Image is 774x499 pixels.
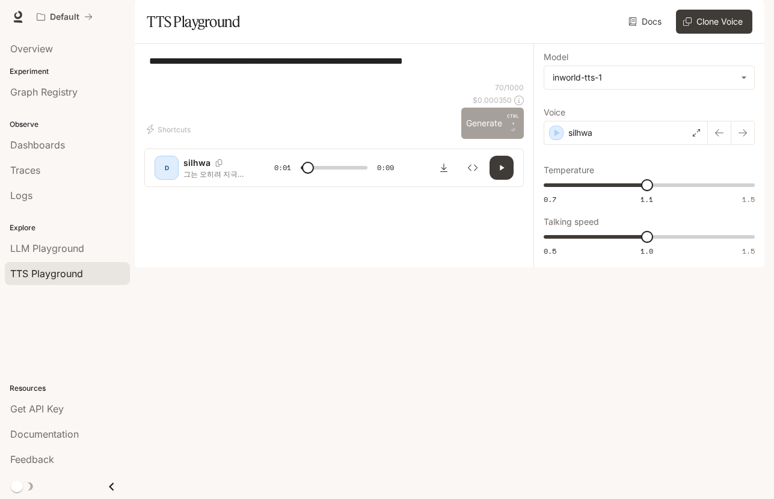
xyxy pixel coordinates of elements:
[144,120,195,139] button: Shortcuts
[544,166,594,174] p: Temperature
[495,82,524,93] p: 70 / 1000
[377,162,394,174] span: 0:09
[507,112,519,127] p: CTRL +
[507,112,519,134] p: ⏎
[568,127,592,139] p: silhwa
[461,156,485,180] button: Inspect
[626,10,666,34] a: Docs
[157,158,176,177] div: D
[544,218,599,226] p: Talking speed
[461,108,524,139] button: GenerateCTRL +⏎
[50,12,79,22] p: Default
[553,72,735,84] div: inworld-tts-1
[210,159,227,167] button: Copy Voice ID
[544,66,754,89] div: inworld-tts-1
[640,194,653,204] span: 1.1
[147,10,240,34] h1: TTS Playground
[544,108,565,117] p: Voice
[31,5,98,29] button: All workspaces
[432,156,456,180] button: Download audio
[742,194,755,204] span: 1.5
[640,246,653,256] span: 1.0
[473,95,512,105] p: $ 0.000350
[676,10,752,34] button: Clone Voice
[544,194,556,204] span: 0.7
[544,246,556,256] span: 0.5
[183,157,210,169] p: silhwa
[274,162,291,174] span: 0:01
[183,169,245,179] p: 그는 오히려 지극히 평온한 표정으로 최고급 와인을 한 모금 마신 뒤, 자신에게 수갑을 채우는 경찰서장에게 나지막이 말했습니다.
[742,246,755,256] span: 1.5
[544,53,568,61] p: Model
